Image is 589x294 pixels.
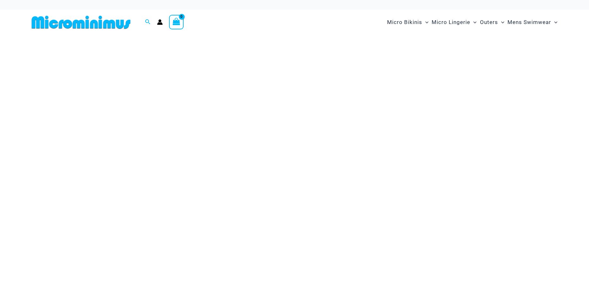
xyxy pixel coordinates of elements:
[145,18,151,26] a: Search icon link
[506,13,559,32] a: Mens SwimwearMenu ToggleMenu Toggle
[507,14,551,30] span: Mens Swimwear
[470,14,477,30] span: Menu Toggle
[29,15,133,29] img: MM SHOP LOGO FLAT
[478,13,506,32] a: OutersMenu ToggleMenu Toggle
[498,14,504,30] span: Menu Toggle
[430,13,478,32] a: Micro LingerieMenu ToggleMenu Toggle
[157,19,163,25] a: Account icon link
[432,14,470,30] span: Micro Lingerie
[387,14,422,30] span: Micro Bikinis
[422,14,428,30] span: Menu Toggle
[480,14,498,30] span: Outers
[385,12,560,33] nav: Site Navigation
[551,14,557,30] span: Menu Toggle
[169,15,184,29] a: View Shopping Cart, empty
[386,13,430,32] a: Micro BikinisMenu ToggleMenu Toggle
